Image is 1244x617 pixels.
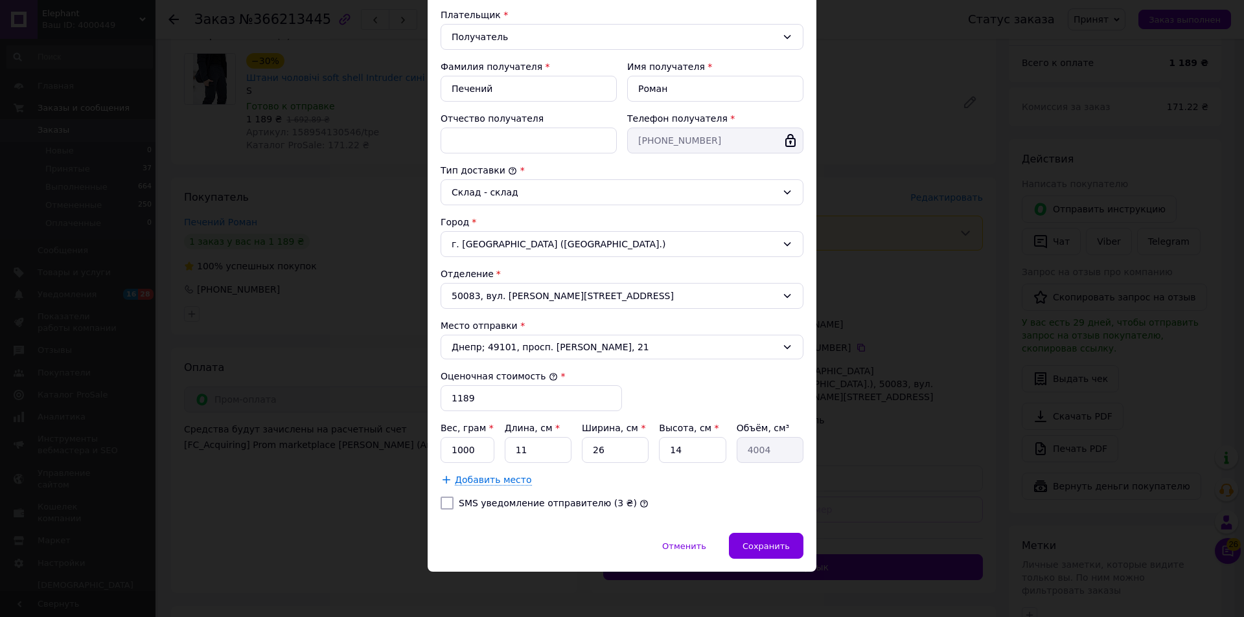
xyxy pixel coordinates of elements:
[662,541,706,551] span: Отменить
[441,283,803,309] div: 50083, вул. [PERSON_NAME][STREET_ADDRESS]
[582,423,645,433] label: Ширина, см
[737,421,803,434] div: Объём, см³
[659,423,719,433] label: Высота, см
[743,541,790,551] span: Сохранить
[627,62,705,72] label: Имя получателя
[441,267,803,280] div: Отделение
[452,185,777,199] div: Склад - склад
[441,216,803,229] div: Город
[441,371,558,381] label: Оценочная стоимость
[441,113,544,124] label: Отчество получателя
[459,498,637,508] label: SMS уведомление отправителю (3 ₴)
[441,164,803,177] div: Тип доставки
[452,341,777,353] span: Днепр; 49101, просп. [PERSON_NAME], 21
[441,423,494,433] label: Вес, грам
[441,319,803,332] div: Место отправки
[441,8,803,21] div: Плательщик
[505,423,560,433] label: Длина, см
[441,231,803,257] div: г. [GEOGRAPHIC_DATA] ([GEOGRAPHIC_DATA].)
[452,30,777,44] div: Получатель
[441,62,542,72] label: Фамилия получателя
[455,475,532,486] span: Добавить место
[627,128,803,153] input: +380
[627,113,728,124] label: Телефон получателя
